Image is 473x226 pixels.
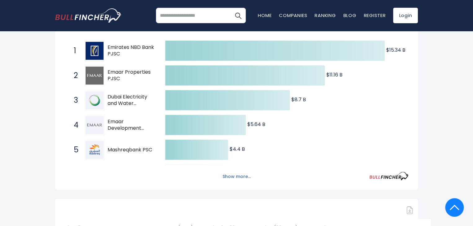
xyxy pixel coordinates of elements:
text: $15.34 B [386,46,405,54]
a: Ranking [315,12,336,19]
span: Mashreqbank PSC [108,147,154,153]
span: Emaar Properties PJSC [108,69,154,82]
span: 3 [71,95,77,106]
span: Dubai Electricity and Water Authority [108,94,154,107]
text: $8.7 B [291,96,306,103]
a: Blog [343,12,356,19]
img: bullfincher logo [55,8,122,23]
a: Home [258,12,272,19]
button: Show more... [219,172,254,182]
text: $11.16 B [326,71,343,78]
span: 1 [71,46,77,56]
a: Register [364,12,386,19]
span: Emaar Development PJSC [108,119,154,132]
img: Emaar Development PJSC [86,116,104,134]
img: Dubai Electricity and Water Authority [86,91,104,109]
text: $5.64 B [247,121,265,128]
text: $4.4 B [230,146,245,153]
a: Login [393,8,418,23]
a: Companies [279,12,307,19]
img: Mashreqbank PSC [86,141,104,159]
a: Go to homepage [55,8,122,23]
img: Emirates NBD Bank PJSC [86,42,104,60]
span: 4 [71,120,77,130]
img: Emaar Properties PJSC [86,67,104,85]
span: 5 [71,145,77,155]
span: 2 [71,70,77,81]
span: Emirates NBD Bank PJSC [108,44,154,57]
button: Search [230,8,246,23]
